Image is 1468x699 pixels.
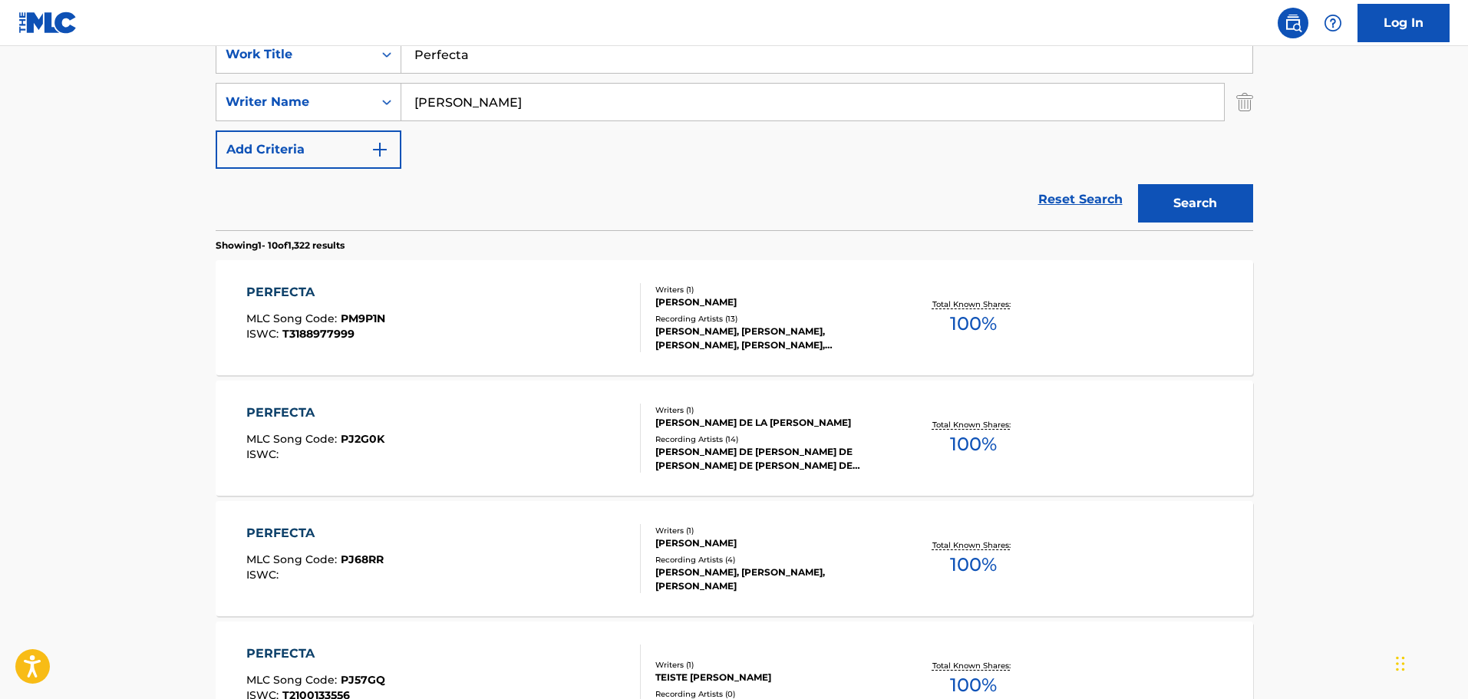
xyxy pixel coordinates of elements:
iframe: Chat Widget [1391,625,1468,699]
a: Reset Search [1031,183,1130,216]
div: [PERSON_NAME], [PERSON_NAME], [PERSON_NAME] [655,565,887,593]
div: Recording Artists ( 14 ) [655,434,887,445]
div: [PERSON_NAME] DE LA [PERSON_NAME] [655,416,887,430]
form: Search Form [216,35,1253,230]
span: PJ2G0K [341,432,384,446]
a: Log In [1357,4,1450,42]
div: Writers ( 1 ) [655,404,887,416]
img: MLC Logo [18,12,78,34]
p: Total Known Shares: [932,660,1014,671]
div: [PERSON_NAME] [655,295,887,309]
div: Writers ( 1 ) [655,284,887,295]
div: PERFECTA [246,283,385,302]
img: help [1324,14,1342,32]
span: 100 % [950,310,997,338]
span: MLC Song Code : [246,552,341,566]
div: Writer Name [226,93,364,111]
p: Total Known Shares: [932,539,1014,551]
button: Add Criteria [216,130,401,169]
span: MLC Song Code : [246,312,341,325]
div: PERFECTA [246,404,384,422]
div: Drag [1396,641,1405,687]
span: ISWC : [246,327,282,341]
div: Writers ( 1 ) [655,659,887,671]
img: search [1284,14,1302,32]
div: Recording Artists ( 13 ) [655,313,887,325]
a: PERFECTAMLC Song Code:PJ2G0KISWC:Writers (1)[PERSON_NAME] DE LA [PERSON_NAME]Recording Artists (1... [216,381,1253,496]
p: Total Known Shares: [932,298,1014,310]
p: Total Known Shares: [932,419,1014,430]
a: PERFECTAMLC Song Code:PJ68RRISWC:Writers (1)[PERSON_NAME]Recording Artists (4)[PERSON_NAME], [PER... [216,501,1253,616]
div: Recording Artists ( 4 ) [655,554,887,565]
span: PM9P1N [341,312,385,325]
div: [PERSON_NAME] DE [PERSON_NAME] DE [PERSON_NAME] DE [PERSON_NAME] DE [PERSON_NAME] DE LA [PERSON_N... [655,445,887,473]
img: 9d2ae6d4665cec9f34b9.svg [371,140,389,159]
img: Delete Criterion [1236,83,1253,121]
div: PERFECTA [246,645,385,663]
span: MLC Song Code : [246,673,341,687]
span: 100 % [950,671,997,699]
div: Help [1318,8,1348,38]
div: PERFECTA [246,524,384,542]
span: MLC Song Code : [246,432,341,446]
span: 100 % [950,551,997,579]
div: [PERSON_NAME] [655,536,887,550]
div: TEISTE [PERSON_NAME] [655,671,887,684]
div: Work Title [226,45,364,64]
span: 100 % [950,430,997,458]
span: T3188977999 [282,327,355,341]
p: Showing 1 - 10 of 1,322 results [216,239,345,252]
span: PJ68RR [341,552,384,566]
span: PJ57GQ [341,673,385,687]
span: ISWC : [246,568,282,582]
span: ISWC : [246,447,282,461]
div: [PERSON_NAME], [PERSON_NAME], [PERSON_NAME], [PERSON_NAME], [PERSON_NAME] [655,325,887,352]
button: Search [1138,184,1253,223]
a: PERFECTAMLC Song Code:PM9P1NISWC:T3188977999Writers (1)[PERSON_NAME]Recording Artists (13)[PERSON... [216,260,1253,375]
div: Writers ( 1 ) [655,525,887,536]
a: Public Search [1278,8,1308,38]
